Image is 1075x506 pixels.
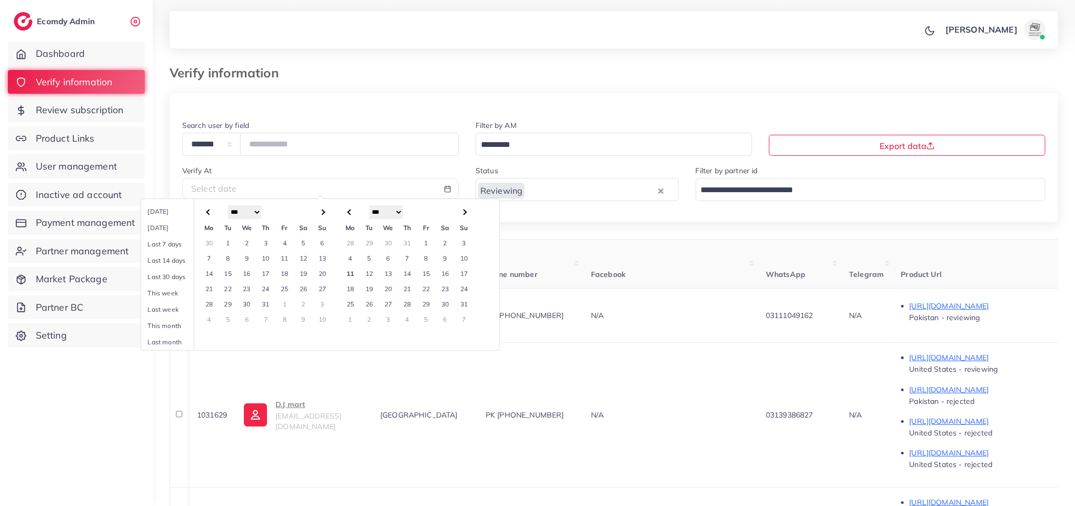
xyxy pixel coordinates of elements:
span: Export data [880,141,935,151]
td: 28 [200,296,219,312]
th: Mo [341,220,360,235]
td: 25 [275,281,294,296]
td: 4 [398,312,417,327]
td: 2 [360,312,379,327]
li: [DATE] [141,203,215,220]
th: Sa [436,220,455,235]
input: Search for option [697,182,1032,199]
li: Last 30 days [141,269,215,285]
td: 27 [379,296,398,312]
label: Filter by AM [476,120,517,131]
td: 20 [313,266,332,281]
span: Dashboard [36,47,85,61]
th: Tu [360,220,379,235]
span: Pakistan - reviewing [910,313,980,322]
td: 9 [294,312,313,327]
span: Facebook [591,270,626,279]
span: Market Package [36,272,107,286]
a: Dashboard [8,42,145,66]
td: 5 [219,312,238,327]
a: Partner management [8,239,145,263]
span: WhatsApp [766,270,805,279]
button: Export data [769,135,1046,156]
td: 1 [417,235,436,251]
td: 4 [341,251,360,266]
li: Last 14 days [141,252,215,269]
li: Last 7 days [141,236,215,252]
p: [URL][DOMAIN_NAME] [910,351,1068,364]
td: 2 [436,235,455,251]
td: 2 [294,296,313,312]
div: Search for option [476,178,679,201]
input: Search for option [526,182,655,199]
td: 16 [436,266,455,281]
td: 2 [238,235,257,251]
div: Search for option [696,178,1046,201]
span: United States - reviewing [910,364,998,374]
span: N/A [849,311,862,320]
td: 6 [379,251,398,266]
span: [GEOGRAPHIC_DATA] [380,410,458,420]
td: 14 [398,266,417,281]
td: 6 [313,235,332,251]
span: Partner BC [36,301,84,314]
label: Search user by field [182,120,249,131]
td: 6 [238,312,257,327]
span: N/A [849,410,862,420]
td: 30 [436,296,455,312]
td: 19 [360,281,379,296]
a: Setting [8,323,145,348]
li: [DATE] [141,220,215,236]
td: 19 [294,266,313,281]
td: 18 [275,266,294,281]
td: 15 [417,266,436,281]
p: [URL][DOMAIN_NAME] [910,383,1068,396]
td: 15 [219,266,238,281]
span: Review subscription [36,103,124,117]
td: 28 [398,296,417,312]
td: 4 [275,235,294,251]
th: We [238,220,257,235]
td: 1 [275,296,294,312]
label: Filter by partner id [696,165,758,176]
li: This week [141,285,215,301]
li: Last week [141,301,215,318]
td: 25 [341,296,360,312]
a: User management [8,154,145,178]
p: [PERSON_NAME] [945,23,1018,36]
span: Product Url [901,270,942,279]
span: United States - rejected [910,460,993,469]
p: [URL][DOMAIN_NAME] [910,300,1068,312]
td: 18 [341,281,360,296]
a: Product Links [8,126,145,151]
h3: Verify information [170,65,287,81]
td: 3 [313,296,332,312]
td: 6 [436,312,455,327]
th: Fr [275,220,294,235]
a: Review subscription [8,98,145,122]
div: Search for option [476,133,752,155]
span: PK [PHONE_NUMBER] [486,311,564,320]
td: 8 [219,251,238,266]
a: logoEcomdy Admin [14,12,97,31]
td: 5 [294,235,313,251]
td: 11 [275,251,294,266]
td: 10 [313,312,332,327]
a: [PERSON_NAME]avatar [940,19,1050,40]
td: 28 [341,235,360,251]
th: Th [398,220,417,235]
th: Fr [417,220,436,235]
td: 17 [455,266,474,281]
td: 29 [360,235,379,251]
td: 21 [398,281,417,296]
span: PK [PHONE_NUMBER] [486,410,564,420]
li: Last month [141,334,215,350]
a: Inactive ad account [8,183,145,207]
span: Telegram [849,270,884,279]
span: N/A [591,311,604,320]
td: 31 [257,296,275,312]
p: [URL][DOMAIN_NAME] [910,447,1068,459]
span: Pakistan - rejected [910,396,975,406]
td: 3 [455,235,474,251]
td: 29 [219,296,238,312]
